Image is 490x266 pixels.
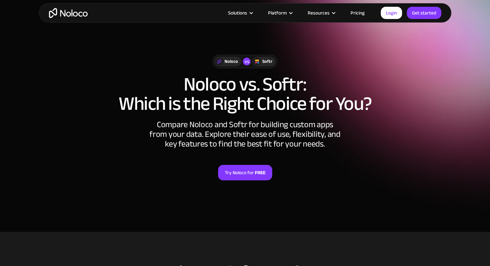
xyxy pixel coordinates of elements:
[49,8,88,18] a: home
[218,165,272,180] a: Try Noloco forFREE
[381,7,402,19] a: Login
[45,75,445,113] h1: Noloco vs. Softr: Which is the Right Choice for You?
[308,9,330,17] div: Resources
[342,9,373,17] a: Pricing
[262,58,272,65] div: Softr
[407,7,441,19] a: Get started
[243,58,251,65] div: vs
[149,120,342,149] div: Compare Noloco and Softr for building custom apps from your data. Explore their ease of use, flex...
[228,9,247,17] div: Solutions
[300,9,342,17] div: Resources
[260,9,300,17] div: Platform
[220,9,260,17] div: Solutions
[255,168,265,177] strong: FREE
[268,9,287,17] div: Platform
[225,58,238,65] div: Noloco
